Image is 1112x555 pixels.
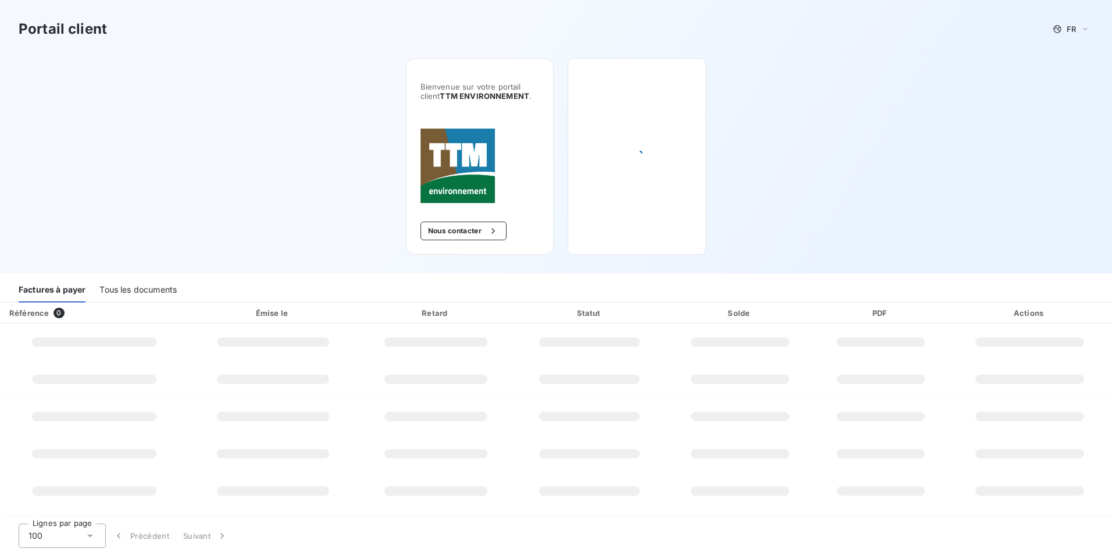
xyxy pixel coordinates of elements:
[440,91,529,101] span: TTM ENVIRONNEMENT
[950,307,1110,319] div: Actions
[420,82,539,101] span: Bienvenue sur votre portail client .
[106,524,176,548] button: Précédent
[19,19,107,40] h3: Portail client
[516,307,664,319] div: Statut
[28,530,42,542] span: 100
[420,129,495,203] img: Company logo
[360,307,511,319] div: Retard
[668,307,812,319] div: Solde
[176,524,235,548] button: Suivant
[420,222,507,240] button: Nous contacter
[1067,24,1076,34] span: FR
[54,308,64,318] span: 0
[817,307,945,319] div: PDF
[19,278,85,303] div: Factures à payer
[9,308,49,318] div: Référence
[191,307,356,319] div: Émise le
[99,278,177,303] div: Tous les documents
